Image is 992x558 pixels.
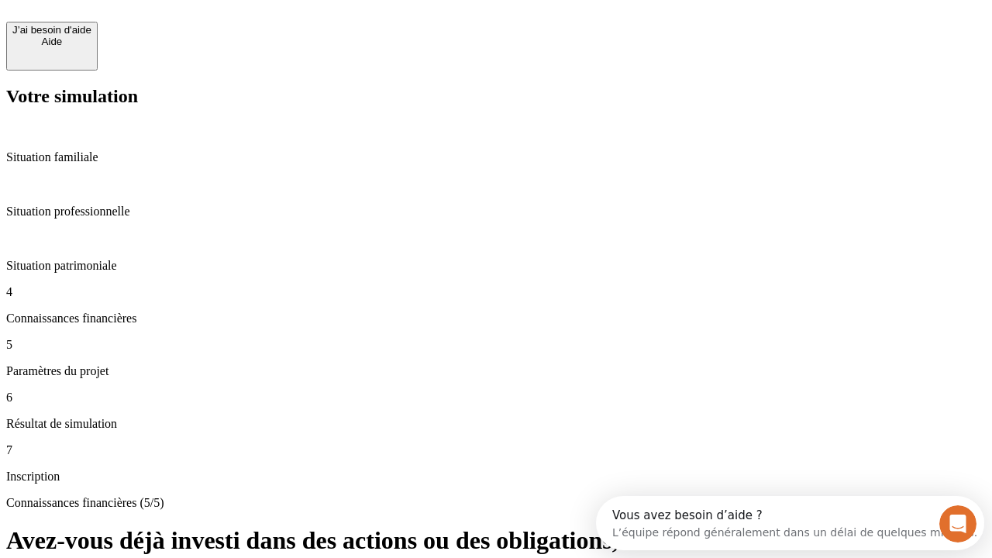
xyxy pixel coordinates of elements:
[6,496,986,510] p: Connaissances financières (5/5)
[6,364,986,378] p: Paramètres du projet
[16,26,381,42] div: L’équipe répond généralement dans un délai de quelques minutes.
[6,205,986,219] p: Situation professionnelle
[6,259,986,273] p: Situation patrimoniale
[6,86,986,107] h2: Votre simulation
[6,391,986,405] p: 6
[6,417,986,431] p: Résultat de simulation
[6,22,98,71] button: J’ai besoin d'aideAide
[16,13,381,26] div: Vous avez besoin d’aide ?
[6,338,986,352] p: 5
[12,36,91,47] div: Aide
[6,285,986,299] p: 4
[6,6,427,49] div: Ouvrir le Messenger Intercom
[6,470,986,484] p: Inscription
[6,150,986,164] p: Situation familiale
[6,312,986,325] p: Connaissances financières
[596,496,984,550] iframe: Intercom live chat discovery launcher
[6,443,986,457] p: 7
[939,505,976,542] iframe: Intercom live chat
[12,24,91,36] div: J’ai besoin d'aide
